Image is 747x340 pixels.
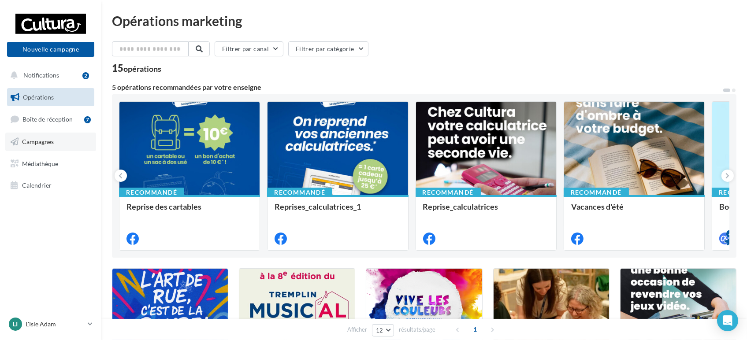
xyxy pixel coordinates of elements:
[84,116,91,123] div: 7
[13,320,18,329] span: LI
[564,188,629,197] div: Recommandé
[22,138,54,145] span: Campagnes
[399,325,435,334] span: résultats/page
[123,65,161,73] div: opérations
[468,322,482,336] span: 1
[112,14,736,27] div: Opérations marketing
[22,181,52,189] span: Calendrier
[275,202,401,220] div: Reprises_calculatrices_1
[267,188,332,197] div: Recommandé
[112,63,161,73] div: 15
[215,41,283,56] button: Filtrer par canal
[347,325,367,334] span: Afficher
[7,316,94,333] a: LI L'Isle Adam
[23,93,54,101] span: Opérations
[423,202,549,220] div: Reprise_calculatrices
[376,327,383,334] span: 12
[5,66,93,85] button: Notifications 2
[372,324,394,336] button: 12
[7,42,94,57] button: Nouvelle campagne
[288,41,368,56] button: Filtrer par catégorie
[5,133,96,151] a: Campagnes
[22,159,58,167] span: Médiathèque
[5,88,96,107] a: Opérations
[571,202,697,220] div: Vacances d'été
[717,310,738,331] div: Open Intercom Messenger
[22,115,73,123] span: Boîte de réception
[416,188,481,197] div: Recommandé
[112,84,722,91] div: 5 opérations recommandées par votre enseigne
[26,320,84,329] p: L'Isle Adam
[126,202,253,220] div: Reprise des cartables
[5,110,96,129] a: Boîte de réception7
[82,72,89,79] div: 2
[726,230,734,238] div: 4
[5,176,96,195] a: Calendrier
[23,71,59,79] span: Notifications
[5,155,96,173] a: Médiathèque
[119,188,184,197] div: Recommandé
